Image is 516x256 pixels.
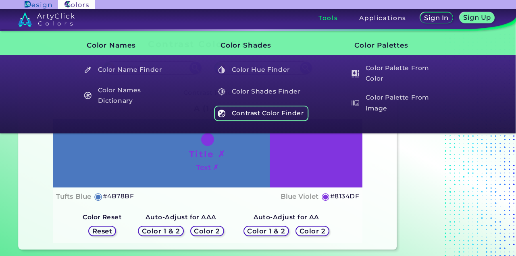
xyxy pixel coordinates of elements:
h5: Contrast Color Finder [214,106,309,121]
h3: Applications [359,15,406,21]
h5: Sign In [424,15,449,21]
h5: Color Hue Finder [214,62,309,77]
h3: Tools [318,15,338,21]
h5: Color 1 & 2 [141,228,180,235]
a: Color Name Finder [79,62,175,77]
img: icon_col_pal_col_white.svg [352,70,359,77]
strong: Auto-Adjust for AA [254,213,319,221]
a: Color Palette From Image [347,92,443,114]
img: icon_color_contrast_white.svg [218,110,225,117]
h5: Reset [92,228,112,235]
img: icon_color_shades_white.svg [218,88,225,96]
img: icon_color_hue_white.svg [218,66,225,74]
strong: Color Reset [83,213,122,221]
h5: Color 2 [299,228,325,235]
a: Contrast Color Finder [213,106,309,121]
h1: Title ✗ [189,148,226,160]
h5: #8134DF [330,191,359,202]
h5: Color Names Dictionary [80,84,175,107]
h5: Color Name Finder [80,62,175,77]
a: Color Shades Finder [213,84,309,99]
h5: ◉ [94,191,103,201]
a: Color Names Dictionary [79,84,175,107]
h5: ◉ [321,191,330,201]
h4: Blue Violet [281,191,318,202]
h5: #4B78BF [103,191,134,202]
h5: Color Palette From Image [348,92,443,114]
a: Sign Up [459,12,495,23]
h4: Tufts Blue [56,191,91,202]
strong: Auto-Adjust for AAA [146,213,216,221]
h3: Color Palettes [341,35,443,56]
img: logo_artyclick_colors_white.svg [18,12,75,27]
a: Sign In [420,12,453,23]
h5: Sign Up [463,14,491,21]
h5: Color Palette From Color [348,62,443,85]
h5: Color Shades Finder [214,84,309,99]
img: icon_palette_from_image_white.svg [352,99,359,107]
a: Color Hue Finder [213,62,309,77]
img: ArtyClick Design logo [25,1,52,8]
a: Color Palette From Color [347,62,443,85]
img: icon_color_name_finder_white.svg [84,66,92,74]
img: icon_color_names_dictionary_white.svg [84,92,92,99]
h3: Color Shades [207,35,310,56]
h5: Color 2 [194,228,220,235]
h5: Color 1 & 2 [247,228,286,235]
h3: Color Names [73,35,176,56]
h4: Text ✗ [196,162,218,173]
